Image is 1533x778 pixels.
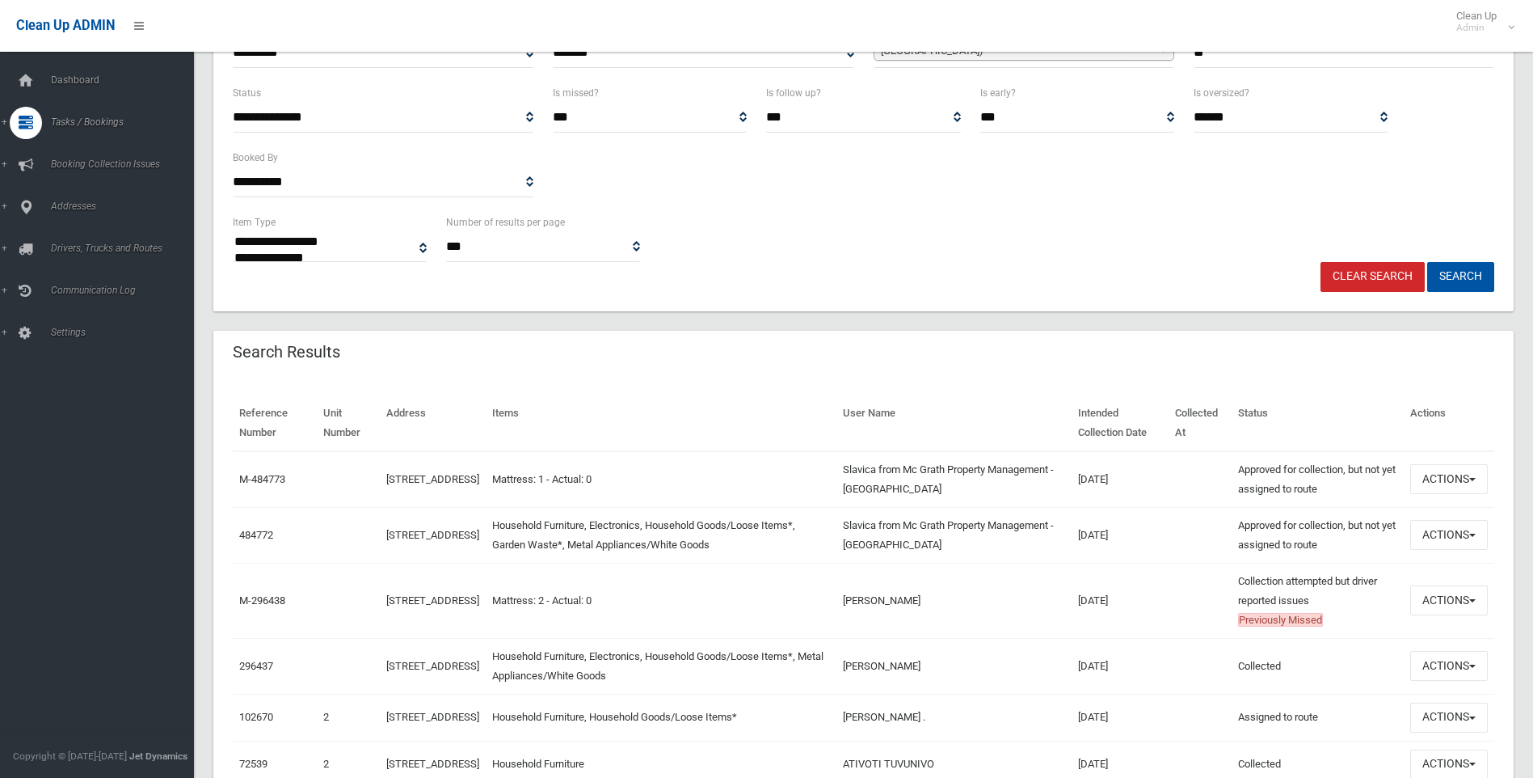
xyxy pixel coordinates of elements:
td: Approved for collection, but not yet assigned to route [1232,507,1404,563]
td: [PERSON_NAME] . [836,694,1072,741]
span: Addresses [46,201,206,212]
label: Booked By [233,149,278,167]
td: 2 [317,694,379,741]
button: Actions [1410,464,1488,494]
span: Copyright © [DATE]-[DATE] [13,751,127,762]
td: Household Furniture, Electronics, Household Goods/Loose Items*, Garden Waste*, Metal Appliances/W... [486,507,836,563]
span: Settings [46,327,206,338]
td: Household Furniture, Household Goods/Loose Items* [486,694,836,741]
span: Drivers, Trucks and Routes [46,243,206,254]
a: [STREET_ADDRESS] [386,758,479,770]
button: Actions [1410,703,1488,733]
th: Status [1232,395,1404,451]
button: Actions [1410,520,1488,550]
td: [DATE] [1072,638,1169,694]
th: Reference Number [233,395,317,451]
td: [DATE] [1072,694,1169,741]
td: Mattress: 1 - Actual: 0 [486,451,836,508]
th: User Name [836,395,1072,451]
a: [STREET_ADDRESS] [386,660,479,672]
button: Actions [1410,586,1488,615]
td: [PERSON_NAME] [836,563,1072,638]
td: Assigned to route [1232,694,1404,741]
th: Collected At [1169,395,1232,451]
strong: Jet Dynamics [129,751,187,762]
td: Household Furniture, Electronics, Household Goods/Loose Items*, Metal Appliances/White Goods [486,638,836,694]
button: Search [1427,262,1494,292]
span: Previously Missed [1238,613,1323,627]
label: Is follow up? [766,84,821,102]
th: Intended Collection Date [1072,395,1169,451]
td: Collected [1232,638,1404,694]
span: Dashboard [46,74,206,86]
span: Clean Up ADMIN [16,18,115,33]
th: Actions [1404,395,1494,451]
button: Actions [1410,651,1488,681]
label: Status [233,84,261,102]
th: Items [486,395,836,451]
a: 72539 [239,758,267,770]
td: Mattress: 2 - Actual: 0 [486,563,836,638]
label: Is early? [980,84,1016,102]
td: Approved for collection, but not yet assigned to route [1232,451,1404,508]
a: Clear Search [1320,262,1425,292]
span: Booking Collection Issues [46,159,206,170]
th: Unit Number [317,395,379,451]
td: Collection attempted but driver reported issues [1232,563,1404,638]
td: [DATE] [1072,507,1169,563]
a: M-296438 [239,594,285,607]
small: Admin [1456,22,1497,34]
label: Is missed? [553,84,599,102]
header: Search Results [213,336,360,368]
td: [DATE] [1072,451,1169,508]
a: [STREET_ADDRESS] [386,594,479,607]
span: Tasks / Bookings [46,116,206,128]
td: [DATE] [1072,563,1169,638]
th: Address [380,395,486,451]
a: 102670 [239,711,273,723]
a: [STREET_ADDRESS] [386,529,479,541]
a: [STREET_ADDRESS] [386,473,479,485]
td: [PERSON_NAME] [836,638,1072,694]
span: Communication Log [46,285,206,296]
a: 296437 [239,660,273,672]
label: Item Type [233,214,276,231]
td: Slavica from Mc Grath Property Management - [GEOGRAPHIC_DATA] [836,507,1072,563]
label: Is oversized? [1194,84,1249,102]
a: 484772 [239,529,273,541]
span: Clean Up [1448,10,1513,34]
a: M-484773 [239,473,285,485]
td: Slavica from Mc Grath Property Management - [GEOGRAPHIC_DATA] [836,451,1072,508]
a: [STREET_ADDRESS] [386,711,479,723]
label: Number of results per page [446,214,565,231]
